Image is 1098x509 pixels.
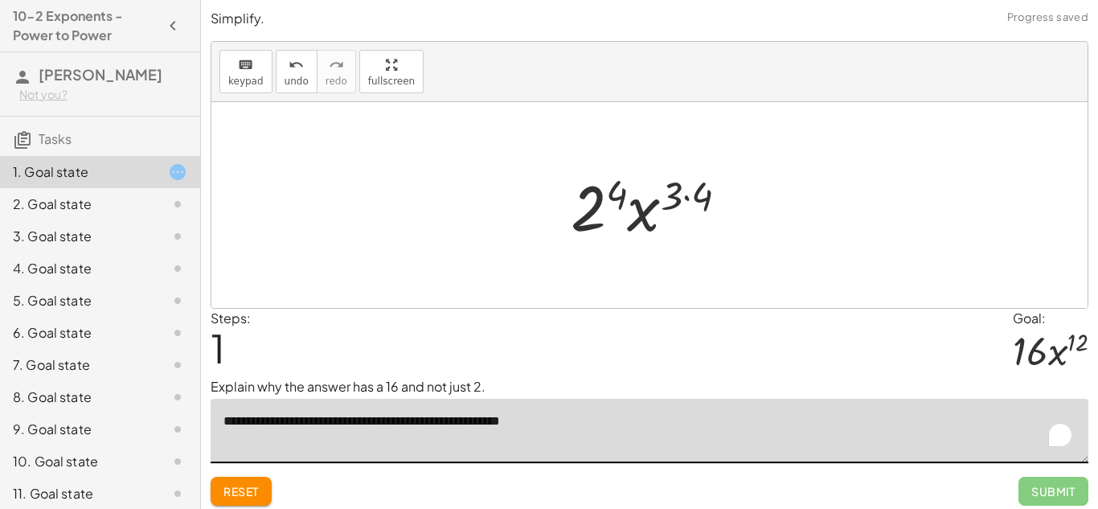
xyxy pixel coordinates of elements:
i: Task not started. [168,227,187,246]
i: Task not started. [168,484,187,503]
span: redo [326,76,347,87]
span: fullscreen [368,76,415,87]
div: 5. Goal state [13,291,142,310]
div: Not you? [19,87,187,103]
div: 1. Goal state [13,162,142,182]
button: redoredo [317,50,356,93]
span: [PERSON_NAME] [39,65,162,84]
div: Goal: [1013,309,1088,328]
div: 10. Goal state [13,452,142,471]
button: fullscreen [359,50,424,93]
i: keyboard [238,55,253,75]
i: Task not started. [168,195,187,214]
div: 4. Goal state [13,259,142,278]
i: undo [289,55,304,75]
label: Steps: [211,310,251,326]
div: 6. Goal state [13,323,142,343]
button: keyboardkeypad [219,50,272,93]
span: undo [285,76,309,87]
div: 3. Goal state [13,227,142,246]
textarea: To enrich screen reader interactions, please activate Accessibility in Grammarly extension settings [211,399,1088,463]
i: Task not started. [168,323,187,343]
i: Task not started. [168,259,187,278]
i: Task started. [168,162,187,182]
i: Task not started. [168,420,187,439]
div: 8. Goal state [13,388,142,407]
div: 7. Goal state [13,355,142,375]
span: 1 [211,323,225,372]
div: 9. Goal state [13,420,142,439]
button: Reset [211,477,272,506]
span: Progress saved [1007,10,1088,26]
i: Task not started. [168,452,187,471]
p: Explain why the answer has a 16 and not just 2. [211,377,1088,396]
i: redo [329,55,344,75]
div: 2. Goal state [13,195,142,214]
div: 11. Goal state [13,484,142,503]
p: Simplify. [211,10,1088,28]
span: keypad [228,76,264,87]
span: Tasks [39,130,72,147]
span: Reset [223,484,259,499]
i: Task not started. [168,388,187,407]
i: Task not started. [168,291,187,310]
i: Task not started. [168,355,187,375]
button: undoundo [276,50,318,93]
h4: 10-2 Exponents - Power to Power [13,6,158,45]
